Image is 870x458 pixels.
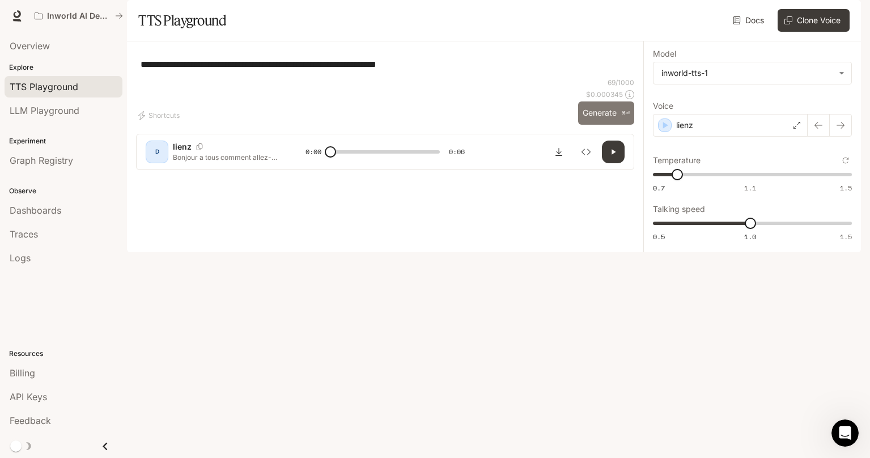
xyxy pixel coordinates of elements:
[661,67,833,79] div: inworld-tts-1
[653,205,705,213] p: Talking speed
[653,156,701,164] p: Temperature
[575,141,597,163] button: Inspect
[608,78,634,87] p: 69 / 1000
[621,110,630,117] p: ⌘⏎
[744,183,756,193] span: 1.1
[653,232,665,241] span: 0.5
[29,5,128,27] button: All workspaces
[173,152,278,162] p: Bonjour a tous comment allez-vous? Je suis actuellement sur [GEOGRAPHIC_DATA].
[653,183,665,193] span: 0.7
[138,9,226,32] h1: TTS Playground
[839,154,852,167] button: Reset to default
[136,107,184,125] button: Shortcuts
[840,183,852,193] span: 1.5
[586,90,623,99] p: $ 0.000345
[653,62,851,84] div: inworld-tts-1
[653,50,676,58] p: Model
[47,11,111,21] p: Inworld AI Demos
[744,232,756,241] span: 1.0
[731,9,769,32] a: Docs
[778,9,850,32] button: Clone Voice
[449,146,465,158] span: 0:06
[831,419,859,447] iframe: Intercom live chat
[653,102,673,110] p: Voice
[173,141,192,152] p: lienz
[148,143,166,161] div: D
[192,143,207,150] button: Copy Voice ID
[305,146,321,158] span: 0:00
[676,120,693,131] p: lienz
[840,232,852,241] span: 1.5
[548,141,570,163] button: Download audio
[578,101,634,125] button: Generate⌘⏎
